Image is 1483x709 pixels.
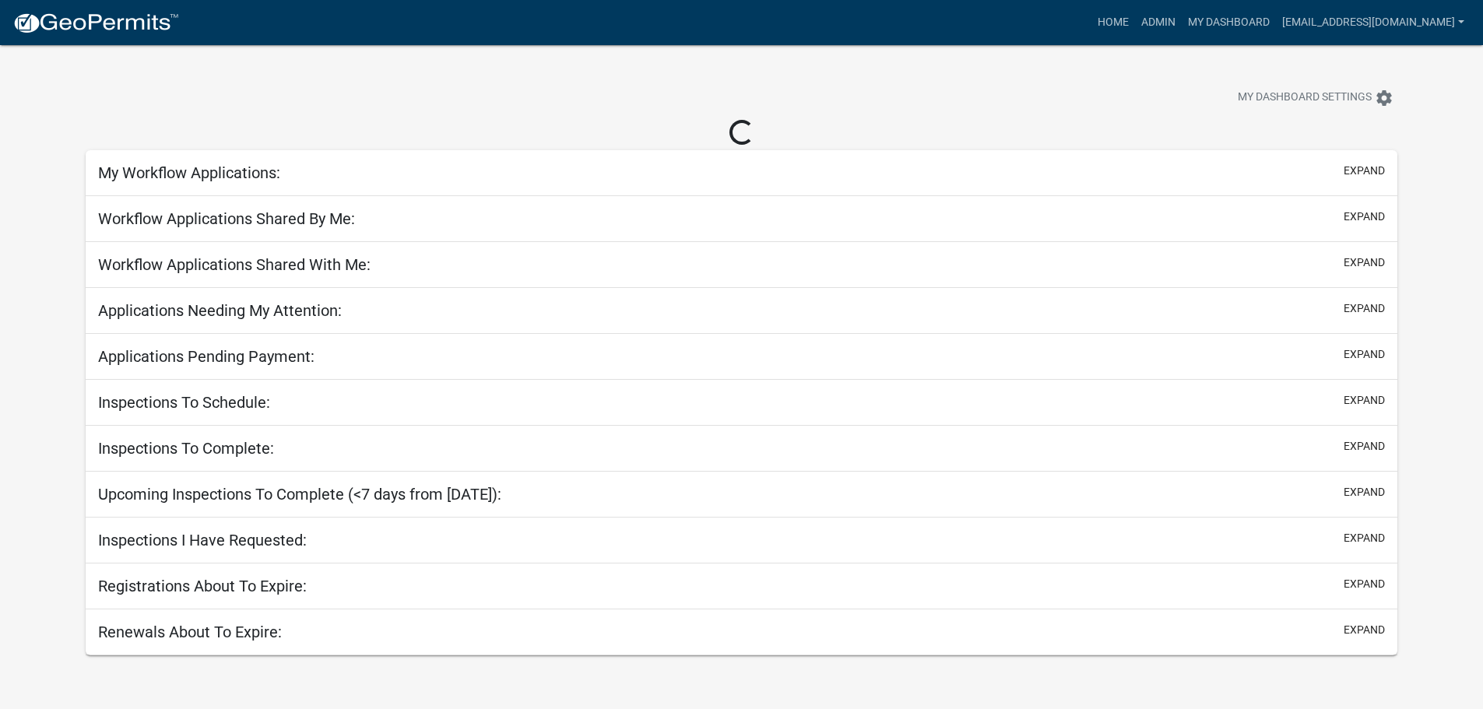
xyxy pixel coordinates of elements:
[1135,8,1182,37] a: Admin
[98,163,280,182] h5: My Workflow Applications:
[98,485,501,504] h5: Upcoming Inspections To Complete (<7 days from [DATE]):
[98,209,355,228] h5: Workflow Applications Shared By Me:
[98,623,282,641] h5: Renewals About To Expire:
[1344,392,1385,409] button: expand
[98,577,307,595] h5: Registrations About To Expire:
[1182,8,1276,37] a: My Dashboard
[98,531,307,549] h5: Inspections I Have Requested:
[1344,300,1385,317] button: expand
[1344,346,1385,363] button: expand
[1344,254,1385,271] button: expand
[1225,82,1406,113] button: My Dashboard Settingssettings
[1344,484,1385,500] button: expand
[1238,89,1372,107] span: My Dashboard Settings
[1344,530,1385,546] button: expand
[98,439,274,458] h5: Inspections To Complete:
[98,301,342,320] h5: Applications Needing My Attention:
[1276,8,1471,37] a: [EMAIL_ADDRESS][DOMAIN_NAME]
[1375,89,1393,107] i: settings
[1091,8,1135,37] a: Home
[1344,622,1385,638] button: expand
[98,393,270,412] h5: Inspections To Schedule:
[1344,438,1385,455] button: expand
[98,347,315,366] h5: Applications Pending Payment:
[98,255,371,274] h5: Workflow Applications Shared With Me:
[1344,209,1385,225] button: expand
[1344,576,1385,592] button: expand
[1344,163,1385,179] button: expand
